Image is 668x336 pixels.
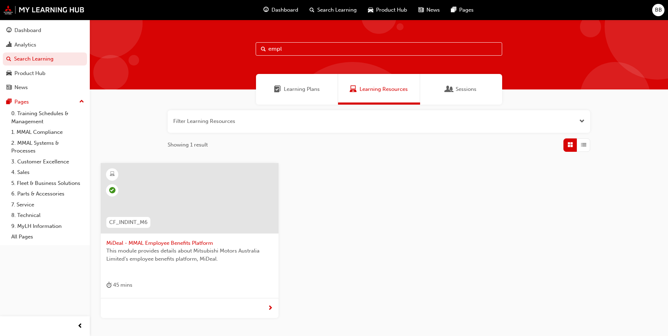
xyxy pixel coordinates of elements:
[77,322,83,331] span: prev-icon
[8,188,87,199] a: 6. Parts & Accessories
[8,108,87,127] a: 0. Training Schedules & Management
[338,74,420,105] a: Learning ResourcesLearning Resources
[451,6,456,14] span: pages-icon
[101,163,279,318] a: CF_INDINT_M6MiDeal - MMAL Employee Benefits PlatformThis module provides details about Mitsubishi...
[109,187,116,193] span: learningRecordVerb_PASS-icon
[8,156,87,167] a: 3. Customer Excellence
[106,239,273,247] span: MiDeal - MMAL Employee Benefits Platform
[3,23,87,95] button: DashboardAnalyticsSearch LearningProduct HubNews
[459,6,474,14] span: Pages
[350,85,357,93] span: Learning Resources
[256,74,338,105] a: Learning PlansLearning Plans
[274,85,281,93] span: Learning Plans
[106,281,112,290] span: duration-icon
[8,178,87,189] a: 5. Fleet & Business Solutions
[426,6,440,14] span: News
[284,85,320,93] span: Learning Plans
[6,56,11,62] span: search-icon
[446,85,453,93] span: Sessions
[4,5,85,14] img: mmal
[14,41,36,49] div: Analytics
[456,85,476,93] span: Sessions
[3,52,87,66] a: Search Learning
[106,247,273,263] span: This module provides details about Mitsubishi Motors Australia Limited’s employee benefits platfo...
[3,95,87,108] button: Pages
[445,3,479,17] a: pages-iconPages
[8,221,87,232] a: 9. MyLH Information
[268,305,273,312] span: next-icon
[418,6,424,14] span: news-icon
[14,98,29,106] div: Pages
[652,4,664,16] button: BB
[8,210,87,221] a: 8. Technical
[106,281,132,290] div: 45 mins
[376,6,407,14] span: Product Hub
[263,6,269,14] span: guage-icon
[8,127,87,138] a: 1. MMAL Compliance
[6,42,12,48] span: chart-icon
[360,85,408,93] span: Learning Resources
[368,6,373,14] span: car-icon
[579,117,585,125] button: Open the filter
[420,74,502,105] a: SessionsSessions
[655,6,662,14] span: BB
[14,26,41,35] div: Dashboard
[3,67,87,80] a: Product Hub
[261,45,266,53] span: Search
[8,199,87,210] a: 7. Service
[310,6,314,14] span: search-icon
[256,42,502,56] input: Search...
[6,27,12,34] span: guage-icon
[413,3,445,17] a: news-iconNews
[6,70,12,77] span: car-icon
[3,24,87,37] a: Dashboard
[8,167,87,178] a: 4. Sales
[3,38,87,51] a: Analytics
[6,85,12,91] span: news-icon
[110,170,115,179] span: learningResourceType_ELEARNING-icon
[168,141,208,149] span: Showing 1 result
[304,3,362,17] a: search-iconSearch Learning
[568,141,573,149] span: Grid
[362,3,413,17] a: car-iconProduct Hub
[6,99,12,105] span: pages-icon
[3,81,87,94] a: News
[271,6,298,14] span: Dashboard
[8,138,87,156] a: 2. MMAL Systems & Processes
[14,69,45,77] div: Product Hub
[8,231,87,242] a: All Pages
[109,218,148,226] span: CF_INDINT_M6
[581,141,586,149] span: List
[14,83,28,92] div: News
[258,3,304,17] a: guage-iconDashboard
[317,6,357,14] span: Search Learning
[79,97,84,106] span: up-icon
